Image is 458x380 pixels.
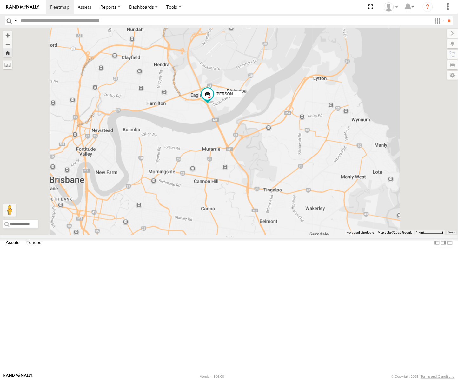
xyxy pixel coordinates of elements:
button: Keyboard shortcuts [347,230,374,235]
button: Map scale: 1 km per 59 pixels [415,230,445,235]
label: Dock Summary Table to the Left [434,238,440,247]
button: Zoom in [3,31,12,40]
button: Zoom out [3,40,12,49]
a: Terms (opens in new tab) [448,231,455,234]
label: Hide Summary Table [447,238,453,247]
label: Fences [23,238,44,247]
span: Map data ©2025 Google [378,231,413,234]
button: Zoom Home [3,49,12,57]
label: Search Query [13,16,18,25]
label: Map Settings [447,71,458,80]
img: rand-logo.svg [6,5,39,9]
div: © Copyright 2025 - [391,375,455,379]
i: ? [423,2,433,12]
span: [PERSON_NAME] - Yellow [216,92,261,96]
span: 1 km [416,231,423,234]
label: Search Filter Options [432,16,446,25]
label: Dock Summary Table to the Right [440,238,447,247]
a: Visit our Website [3,374,33,380]
div: Version: 306.00 [200,375,224,379]
label: Assets [3,238,23,247]
button: Drag Pegman onto the map to open Street View [3,204,16,217]
label: Measure [3,60,12,69]
div: James Oakden [382,2,400,12]
a: Terms and Conditions [421,375,455,379]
